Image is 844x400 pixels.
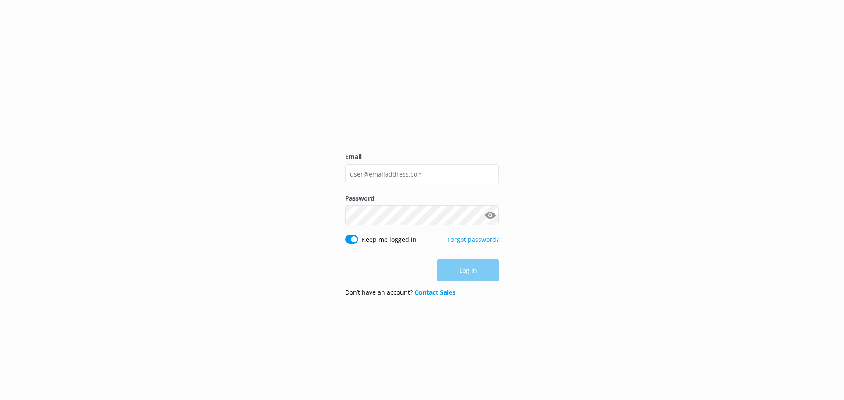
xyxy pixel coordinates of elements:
input: user@emailaddress.com [345,164,499,184]
label: Password [345,194,499,203]
p: Don’t have an account? [345,288,455,297]
label: Email [345,152,499,162]
a: Contact Sales [415,288,455,296]
label: Keep me logged in [362,235,417,245]
button: Show password [481,207,499,224]
a: Forgot password? [447,235,499,244]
